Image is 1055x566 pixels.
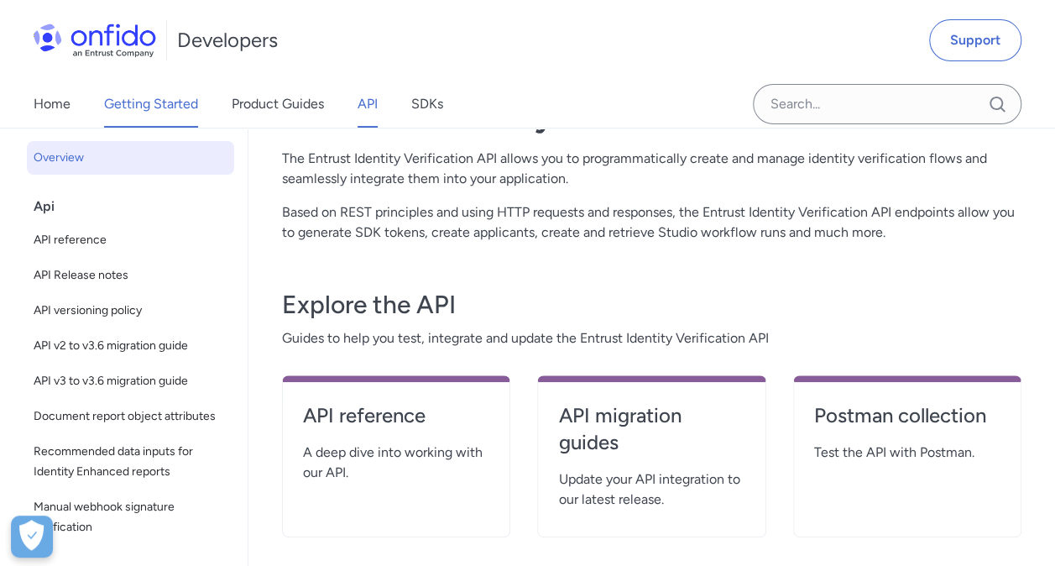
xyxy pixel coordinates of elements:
span: Update your API integration to our latest release. [558,469,744,510]
div: Api [34,190,241,223]
span: API Release notes [34,265,227,286]
span: API versioning policy [34,301,227,321]
a: SDKs [411,81,443,128]
a: API reference [303,402,489,443]
span: Manual webhook signature verification [34,497,227,537]
span: A deep dive into working with our API. [303,443,489,483]
div: Cookie Preferences [11,516,53,558]
a: Overview [27,141,234,175]
a: Getting Started [104,81,198,128]
input: Onfido search input field [753,84,1021,124]
span: API reference [34,230,227,250]
a: Support [929,19,1021,61]
img: Onfido Logo [34,24,156,57]
button: Open Preferences [11,516,53,558]
span: API v3 to v3.6 migration guide [34,371,227,391]
span: Guides to help you test, integrate and update the Entrust Identity Verification API [282,328,1021,349]
a: Manual webhook signature verification [27,490,234,544]
span: Document report object attributes [34,406,227,427]
a: Recommended data inputs for Identity Enhanced reports [27,435,234,489]
h4: API migration guides [558,402,744,456]
a: API versioning policy [27,294,234,328]
span: API v2 to v3.6 migration guide [34,336,227,356]
span: Recommended data inputs for Identity Enhanced reports [34,442,227,482]
a: API [358,81,378,128]
a: Product Guides [232,81,324,128]
a: API Release notes [27,259,234,292]
h1: Developers [177,27,278,54]
a: API reference [27,223,234,257]
a: Document report object attributes [27,400,234,433]
a: API v3 to v3.6 migration guide [27,364,234,398]
h3: Explore the API [282,288,1021,322]
p: Based on REST principles and using HTTP requests and responses, the Entrust Identity Verification... [282,202,1021,243]
a: Home [34,81,71,128]
span: Overview [34,148,227,168]
a: API migration guides [558,402,744,469]
h4: Postman collection [814,402,1000,429]
h4: API reference [303,402,489,429]
span: Test the API with Postman. [814,443,1000,463]
a: Postman collection [814,402,1000,443]
a: API v2 to v3.6 migration guide [27,329,234,363]
p: The Entrust Identity Verification API allows you to programmatically create and manage identity v... [282,149,1021,189]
